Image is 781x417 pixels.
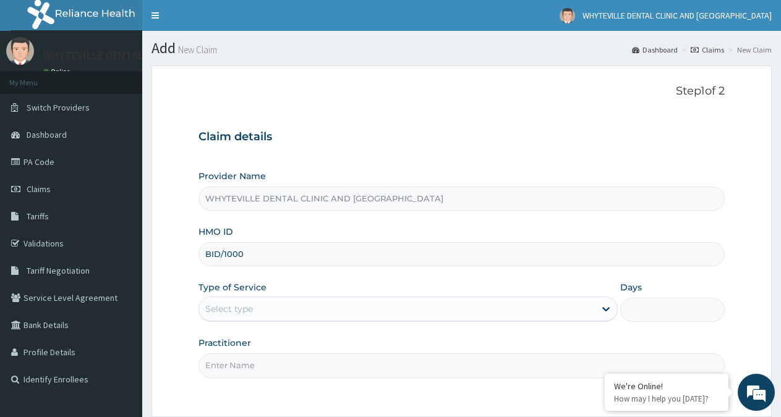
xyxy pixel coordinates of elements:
img: User Image [6,37,34,65]
p: WHYTEVILLE DENTAL CLINIC AND [GEOGRAPHIC_DATA] [43,50,305,61]
li: New Claim [725,44,772,55]
span: Claims [27,183,51,195]
span: Switch Providers [27,102,90,113]
label: HMO ID [198,225,233,238]
label: Days [620,281,642,293]
p: How may I help you today? [614,394,719,404]
h1: Add [152,40,772,56]
span: WHYTEVILLE DENTAL CLINIC AND [GEOGRAPHIC_DATA] [583,10,772,21]
img: User Image [560,8,575,23]
div: We're Online! [614,381,719,392]
label: Type of Service [198,281,267,293]
p: Step 1 of 2 [198,85,725,98]
label: Practitioner [198,337,251,349]
label: Provider Name [198,170,266,182]
span: Tariff Negotiation [27,265,90,276]
a: Claims [691,44,724,55]
a: Online [43,67,73,76]
span: Dashboard [27,129,67,140]
input: Enter HMO ID [198,242,725,266]
input: Enter Name [198,353,725,377]
h3: Claim details [198,130,725,144]
div: Select type [205,303,253,315]
a: Dashboard [632,44,678,55]
span: Tariffs [27,211,49,222]
small: New Claim [176,45,217,54]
